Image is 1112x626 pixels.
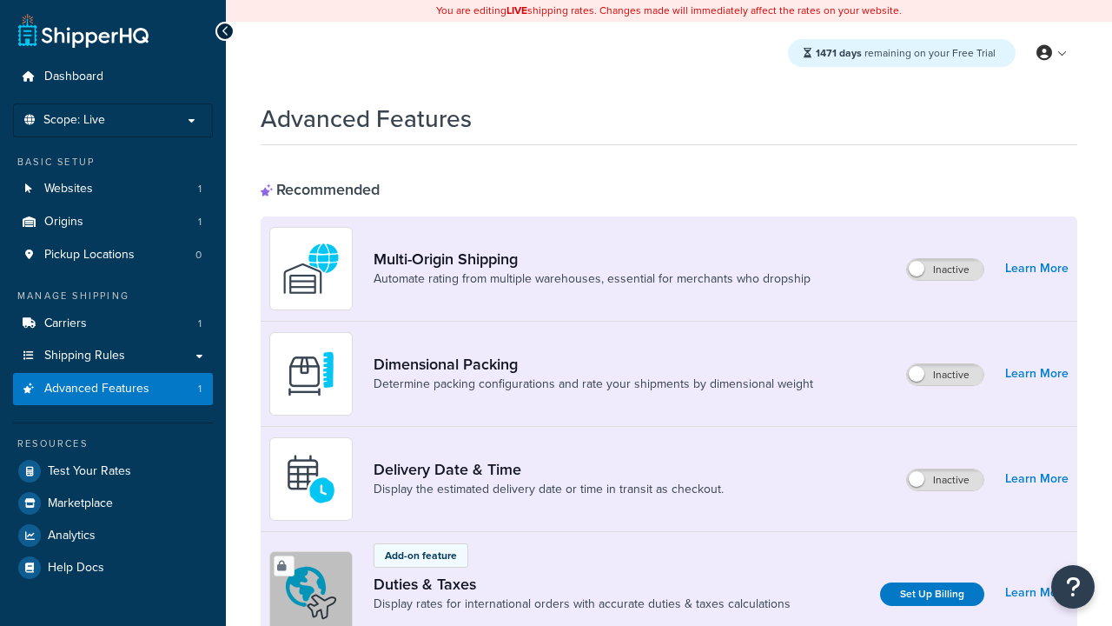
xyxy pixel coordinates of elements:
[13,308,213,340] a: Carriers1
[261,102,472,136] h1: Advanced Features
[816,45,862,61] strong: 1471 days
[44,182,93,196] span: Websites
[506,3,527,18] b: LIVE
[1005,256,1069,281] a: Learn More
[281,238,341,299] img: WatD5o0RtDAAAAAElFTkSuQmCC
[374,596,791,613] a: Display rates for international orders with accurate duties & taxes calculations
[43,113,105,128] span: Scope: Live
[907,469,983,490] label: Inactive
[198,182,202,196] span: 1
[13,155,213,170] div: Basic Setup
[374,460,724,479] a: Delivery Date & Time
[13,488,213,519] a: Marketplace
[198,316,202,331] span: 1
[13,173,213,205] a: Websites1
[13,61,213,93] a: Dashboard
[816,45,996,61] span: remaining on your Free Trial
[44,215,83,230] span: Origins
[198,215,202,230] span: 1
[13,206,213,238] li: Origins
[907,259,983,280] label: Inactive
[44,248,135,263] span: Pickup Locations
[880,583,984,606] a: Set Up Billing
[13,173,213,205] li: Websites
[195,248,202,263] span: 0
[281,449,341,509] img: gfkeb5ejjkALwAAAABJRU5ErkJggg==
[13,373,213,405] li: Advanced Features
[1005,467,1069,491] a: Learn More
[48,496,113,511] span: Marketplace
[1005,362,1069,386] a: Learn More
[374,250,811,269] a: Multi-Origin Shipping
[261,180,380,199] div: Recommended
[13,289,213,303] div: Manage Shipping
[374,376,813,393] a: Determine packing configurations and rate your shipments by dimensional weight
[44,70,103,84] span: Dashboard
[13,239,213,271] a: Pickup Locations0
[13,436,213,451] div: Resources
[374,575,791,594] a: Duties & Taxes
[44,316,87,331] span: Carriers
[13,308,213,340] li: Carriers
[13,373,213,405] a: Advanced Features1
[1051,565,1095,609] button: Open Resource Center
[13,340,213,372] a: Shipping Rules
[48,529,96,543] span: Analytics
[48,561,104,576] span: Help Docs
[13,239,213,271] li: Pickup Locations
[48,464,131,479] span: Test Your Rates
[374,355,813,374] a: Dimensional Packing
[198,382,202,396] span: 1
[13,552,213,583] a: Help Docs
[44,349,125,363] span: Shipping Rules
[1005,581,1069,605] a: Learn More
[44,382,149,396] span: Advanced Features
[281,343,341,404] img: DTVBYsAAAAAASUVORK5CYII=
[13,520,213,551] a: Analytics
[374,270,811,288] a: Automate rating from multiple warehouses, essential for merchants who dropship
[907,364,983,385] label: Inactive
[385,548,457,563] p: Add-on feature
[13,456,213,487] a: Test Your Rates
[13,206,213,238] a: Origins1
[374,481,724,498] a: Display the estimated delivery date or time in transit as checkout.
